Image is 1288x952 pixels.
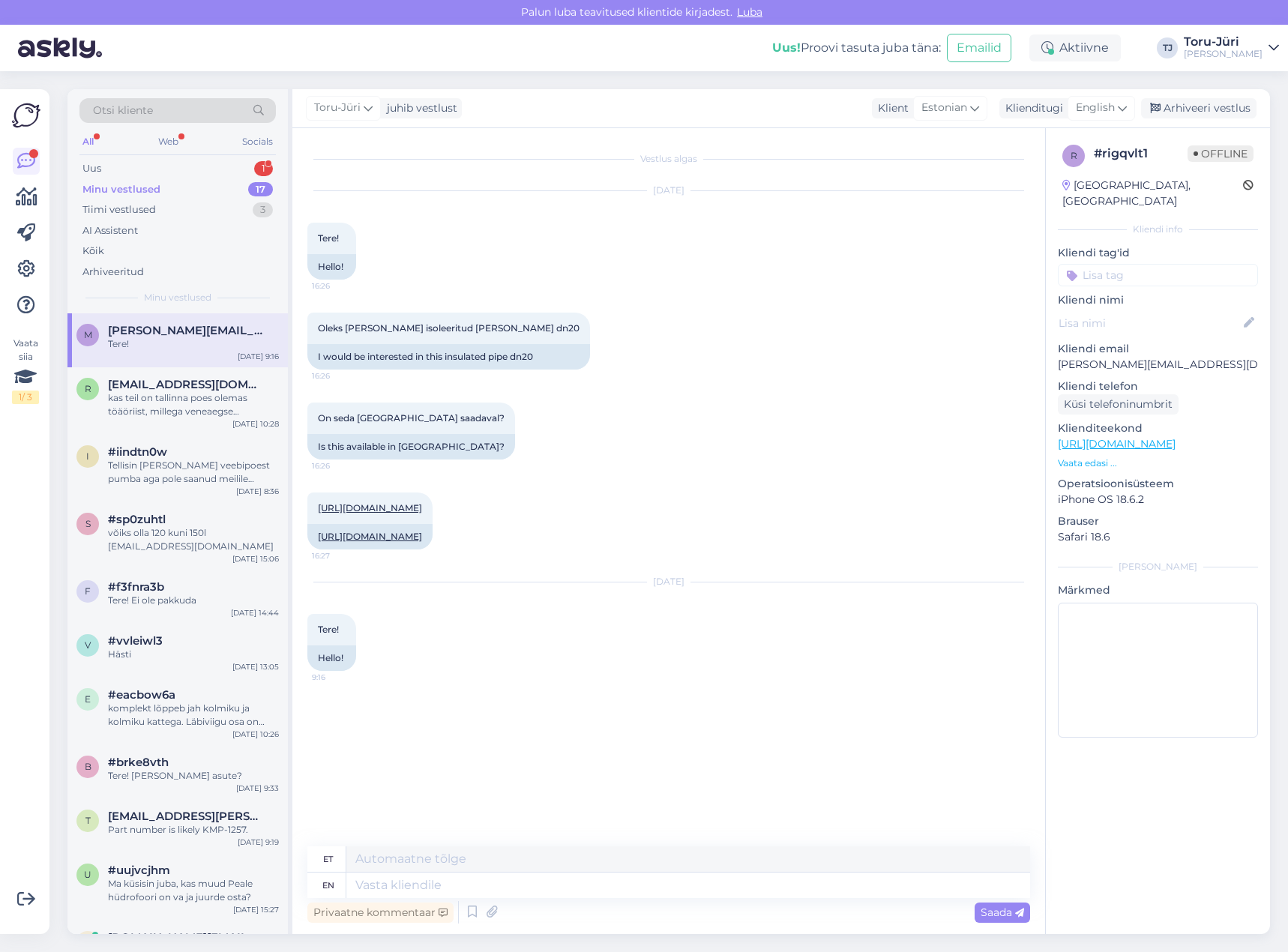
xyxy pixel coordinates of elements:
[981,906,1024,919] span: Saada
[248,182,273,197] div: 17
[1058,513,1258,529] p: Brauser
[307,152,1030,166] div: Vestlus algas
[1058,492,1258,507] p: iPhone OS 18.6.2
[232,418,279,430] div: [DATE] 10:28
[381,100,457,116] div: juhib vestlust
[1071,150,1077,161] span: r
[1058,245,1258,261] p: Kliendi tag'id
[12,337,39,404] div: Vaata siia
[108,877,279,904] div: Ma küsisin juba, kas muud Peale hüdrofoori on va ja juurde osta?
[318,502,422,513] a: [URL][DOMAIN_NAME]
[1058,264,1258,286] input: Lisa tag
[312,280,368,292] span: 16:26
[86,451,89,462] span: i
[12,101,40,130] img: Askly Logo
[232,729,279,740] div: [DATE] 10:26
[1157,37,1178,58] div: TJ
[1062,178,1243,209] div: [GEOGRAPHIC_DATA], [GEOGRAPHIC_DATA]
[1076,100,1115,116] span: English
[155,132,181,151] div: Web
[921,100,967,116] span: Estonian
[93,103,153,118] span: Otsi kliente
[322,873,334,898] div: en
[307,645,356,671] div: Hello!
[108,756,169,769] span: #brke8vth
[84,869,91,880] span: u
[1059,315,1241,331] input: Lisa nimi
[232,661,279,672] div: [DATE] 13:05
[108,702,279,729] div: komplekt lõppeb jah kolmiku ja kolmiku kattega. Läbiviigu osa on klientidel erinev [PERSON_NAME] ...
[312,550,368,561] span: 16:27
[1058,476,1258,492] p: Operatsioonisüsteem
[1058,223,1258,236] div: Kliendi info
[236,486,279,497] div: [DATE] 8:36
[85,693,91,705] span: e
[108,445,167,459] span: #iindtn0w
[312,370,368,382] span: 16:26
[318,531,422,542] a: [URL][DOMAIN_NAME]
[238,351,279,362] div: [DATE] 9:16
[12,391,39,404] div: 1 / 3
[82,161,101,176] div: Uus
[84,329,92,340] span: m
[323,846,333,872] div: et
[108,810,264,823] span: tuomo.koski@gmail.com
[108,769,279,783] div: Tere! [PERSON_NAME] asute?
[307,344,590,370] div: I would be interested in this insulated pipe dn20
[1058,582,1258,598] p: Märkmed
[85,815,91,826] span: t
[1141,98,1257,118] div: Arhiveeri vestlus
[872,100,909,116] div: Klient
[108,378,264,391] span: rausmari85@gmail.com
[85,639,91,651] span: v
[144,291,211,304] span: Minu vestlused
[82,202,156,217] div: Tiimi vestlused
[85,761,91,772] span: b
[108,823,279,837] div: Part number is likely KMP-1257.
[233,904,279,915] div: [DATE] 15:27
[108,580,164,594] span: #f3fnra3b
[239,132,276,151] div: Socials
[1058,437,1176,451] a: [URL][DOMAIN_NAME]
[314,100,361,116] span: Toru-Jüri
[108,864,170,877] span: #uujvcjhm
[318,232,339,244] span: Tere!
[1058,379,1258,394] p: Kliendi telefon
[254,161,273,176] div: 1
[236,783,279,794] div: [DATE] 9:33
[772,40,801,55] b: Uus!
[947,34,1011,62] button: Emailid
[79,132,97,151] div: All
[82,182,160,197] div: Minu vestlused
[1058,292,1258,308] p: Kliendi nimi
[1184,48,1263,60] div: [PERSON_NAME]
[108,634,163,648] span: #vvleiwl3
[232,553,279,564] div: [DATE] 15:06
[307,184,1030,197] div: [DATE]
[307,575,1030,588] div: [DATE]
[108,337,279,351] div: Tere!
[85,383,91,394] span: r
[732,5,767,19] span: Luba
[82,244,104,259] div: Kõik
[82,265,144,280] div: Arhiveeritud
[772,39,941,57] div: Proovi tasuta juba täna:
[108,513,166,526] span: #sp0zuhtl
[108,594,279,607] div: Tere! Ei ole pakkuda
[307,903,454,923] div: Privaatne kommentaar
[108,526,279,553] div: võiks olla 120 kuni 150l [EMAIL_ADDRESS][DOMAIN_NAME]
[108,931,264,945] span: kristo.org@mail.ee
[1058,394,1179,415] div: Küsi telefoninumbrit
[318,322,580,334] span: Oleks [PERSON_NAME] isoleeritud [PERSON_NAME] dn20
[108,688,175,702] span: #eacbow6a
[1058,341,1258,357] p: Kliendi email
[307,254,356,280] div: Hello!
[1058,421,1258,436] p: Klienditeekond
[318,624,339,635] span: Tere!
[85,518,91,529] span: s
[108,459,279,486] div: Tellisin [PERSON_NAME] veebipoest pumba aga pole saanud meilile mingit kinnitust
[1094,145,1188,163] div: # rigqvlt1
[238,837,279,848] div: [DATE] 9:19
[1058,529,1258,545] p: Safari 18.6
[231,607,279,618] div: [DATE] 14:44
